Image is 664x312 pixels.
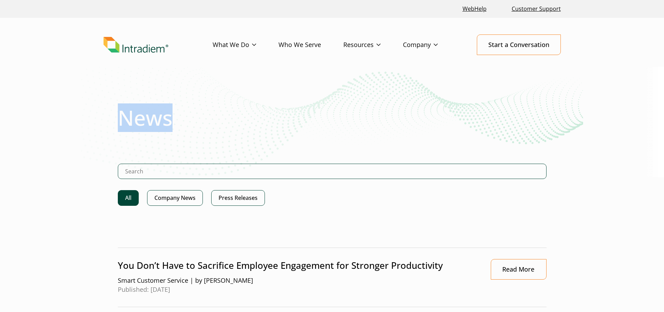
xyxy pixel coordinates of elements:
[104,37,213,53] a: Link to homepage of Intradiem
[460,1,489,16] a: Link opens in a new window
[343,35,403,55] a: Resources
[278,35,343,55] a: Who We Serve
[118,285,476,294] span: Published: [DATE]
[118,276,476,285] span: Smart Customer Service | by [PERSON_NAME]
[118,164,547,190] form: Search Intradiem
[509,1,564,16] a: Customer Support
[477,34,561,55] a: Start a Conversation
[104,37,168,53] img: Intradiem
[147,190,203,206] a: Company News
[118,105,547,130] h1: News
[211,190,265,206] a: Press Releases
[491,259,547,280] a: Link opens in a new window
[403,35,460,55] a: Company
[118,259,476,272] p: You Don’t Have to Sacrifice Employee Engagement for Stronger Productivity
[213,35,278,55] a: What We Do
[118,190,139,206] a: All
[118,164,547,179] input: Search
